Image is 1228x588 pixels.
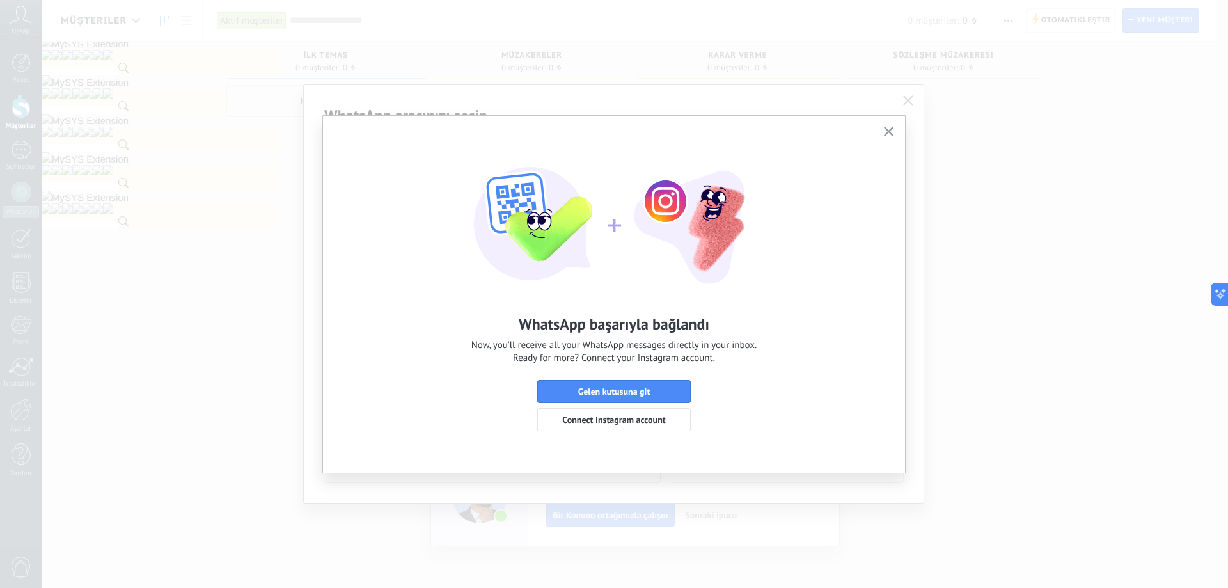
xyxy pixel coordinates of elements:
[519,314,709,334] h2: WhatsApp başarıyla bağlandı
[562,415,665,424] span: Connect Instagram account
[471,339,757,365] span: Now, you’ll receive all your WhatsApp messages directly in your inbox. Ready for more? Connect yo...
[578,387,650,396] span: Gelen kutusuna git
[473,135,755,289] img: wa-lite-feat-instagram-success.png
[537,408,691,431] button: Connect Instagram account
[537,380,691,403] button: Gelen kutusuna git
